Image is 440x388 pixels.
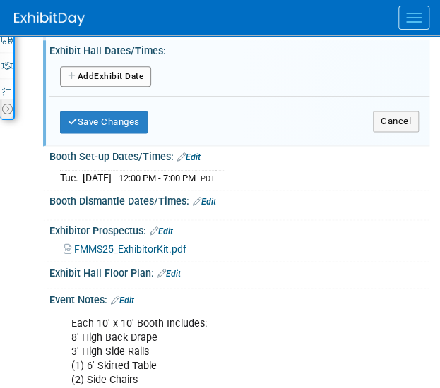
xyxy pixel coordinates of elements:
[74,243,186,255] span: FMMS25_ExhibitorKit.pdf
[119,173,196,183] span: 12:00 PM - 7:00 PM
[49,40,429,58] div: Exhibit Hall Dates/Times:
[64,243,186,255] a: FMMS25_ExhibitorKit.pdf
[2,99,13,118] td: Toggle Event Tabs
[373,111,419,132] button: Cancel
[49,146,429,164] div: Booth Set-up Dates/Times:
[157,268,181,278] a: Edit
[111,295,134,305] a: Edit
[150,226,173,236] a: Edit
[49,262,429,280] div: Exhibit Hall Floor Plan:
[177,152,201,162] a: Edit
[193,197,216,207] a: Edit
[49,289,429,307] div: Event Notes:
[83,170,112,185] td: [DATE]
[60,66,151,87] button: AddExhibit Date
[398,6,429,30] button: Menu
[60,111,148,133] button: Save Changes
[201,174,215,183] span: PDT
[49,190,429,209] div: Booth Dismantle Dates/Times:
[49,220,429,238] div: Exhibitor Prospectus:
[14,12,85,26] img: ExhibitDay
[60,170,83,185] td: Tue.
